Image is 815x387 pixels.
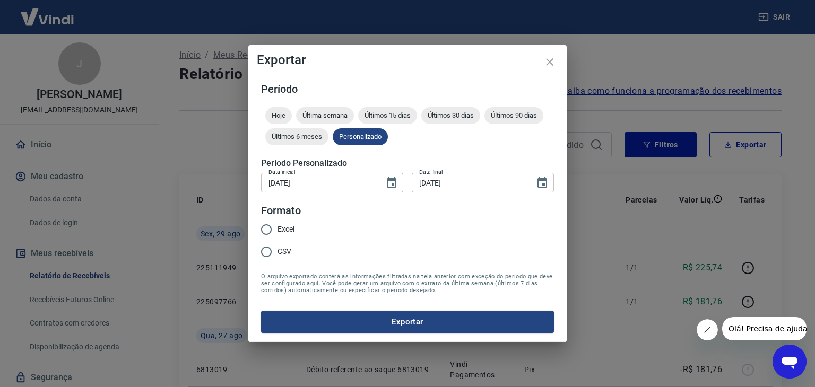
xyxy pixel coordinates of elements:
div: Últimos 30 dias [421,107,480,124]
span: Últimos 6 meses [265,133,328,140]
input: DD/MM/YYYY [412,173,527,192]
h5: Período Personalizado [261,158,554,169]
span: Últimos 90 dias [484,111,543,119]
button: Exportar [261,311,554,333]
iframe: Mensagem da empresa [722,317,807,340]
button: Choose date, selected date is 31 de ago de 2025 [532,172,553,193]
label: Data inicial [268,168,296,176]
input: DD/MM/YYYY [261,173,377,192]
span: Personalizado [333,133,388,140]
span: O arquivo exportado conterá as informações filtradas na tela anterior com exceção do período que ... [261,273,554,294]
iframe: Fechar mensagem [697,319,718,340]
span: CSV [278,246,291,257]
div: Últimos 15 dias [358,107,417,124]
label: Data final [419,168,443,176]
span: Última semana [296,111,354,119]
iframe: Botão para abrir a janela de mensagens [773,345,807,379]
span: Olá! Precisa de ajuda? [6,7,89,16]
span: Hoje [265,111,292,119]
span: Últimos 15 dias [358,111,417,119]
div: Última semana [296,107,354,124]
button: close [537,49,562,75]
h4: Exportar [257,54,558,66]
span: Excel [278,224,294,235]
button: Choose date, selected date is 1 de ago de 2025 [381,172,402,193]
legend: Formato [261,203,301,218]
div: Últimos 90 dias [484,107,543,124]
div: Personalizado [333,128,388,145]
div: Hoje [265,107,292,124]
h5: Período [261,84,554,94]
span: Últimos 30 dias [421,111,480,119]
div: Últimos 6 meses [265,128,328,145]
